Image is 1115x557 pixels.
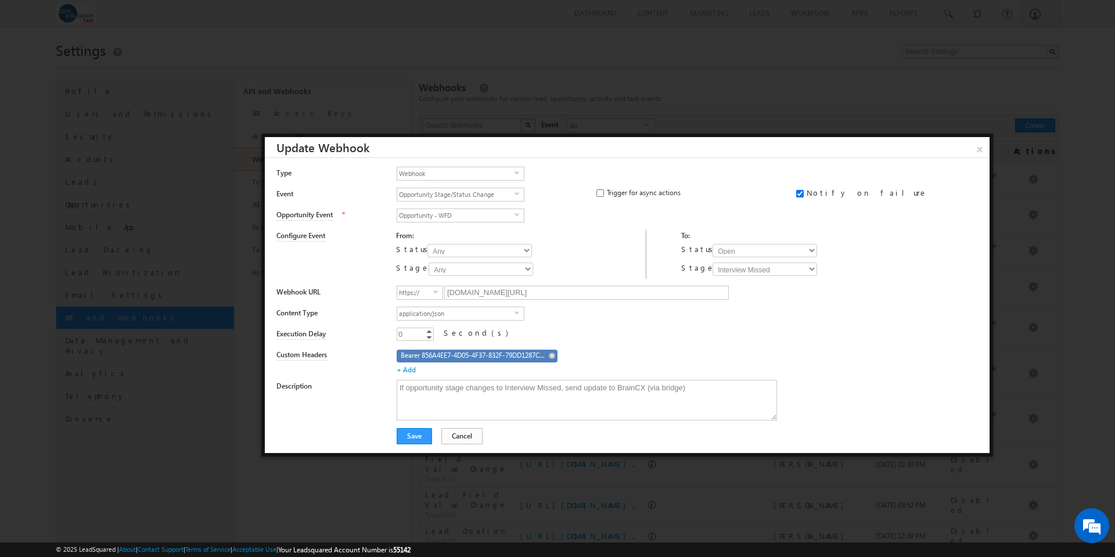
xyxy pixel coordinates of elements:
a: Decrement [425,334,434,340]
span: select [515,310,524,315]
img: d_60004797649_company_0_60004797649 [20,61,49,76]
label: Custom Headers [276,350,327,361]
a: Increment [425,328,434,334]
span: 55142 [393,545,411,554]
label: To: [681,231,690,241]
span: https:// [397,286,433,299]
div: Status [396,244,425,263]
div: Chat with us now [60,61,195,76]
label: Execution Delay [276,329,326,340]
a: Contact Support [138,545,184,553]
div: 0 [397,328,405,341]
a: About [119,545,136,553]
div: Minimize live chat window [190,6,218,34]
span: Opportunity Stage/Status Change [397,188,515,201]
span: Second(s) [444,328,508,337]
textarea: Type your message and hit 'Enter' [15,107,212,348]
span: Webhook [397,167,515,180]
button: Cancel [441,428,483,444]
span: application/json [397,307,515,320]
a: × [970,137,990,157]
div: Stage [396,263,421,281]
label: From: [396,231,414,241]
label: Event [276,189,379,199]
label: Description [276,381,379,391]
span: © 2025 LeadSquared | | | | | [56,544,411,555]
label: Content Type [276,308,379,318]
span: select [515,191,524,196]
a: + Add [397,365,416,374]
a: Acceptable Use [232,545,276,553]
span: select [433,289,443,294]
label: Configure Event [276,231,325,242]
span: select [515,212,524,217]
div: Status [681,244,710,263]
h3: Update Webhook [276,137,990,157]
span: Bearer 856A4EE7-4D05-4F37-832F-79DD1287CAE0 [401,350,546,361]
a: Terms of Service [185,545,231,553]
label: Type [276,168,379,178]
span: select [515,170,524,175]
div: Trigger for async actions [596,188,781,204]
div: Notify on failure [796,188,981,204]
span: Your Leadsquared Account Number is [278,545,411,554]
button: Save [397,428,432,444]
span: Opportunity - WFD [397,209,515,222]
em: Start Chat [158,358,211,373]
textarea: If opportunity stage changes to Interview Missed, send update to BrainCX (via bridge) [397,380,777,421]
label: Webhook URL [276,287,379,297]
div: Stage [681,263,710,281]
label: Opportunity Event [276,210,333,221]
